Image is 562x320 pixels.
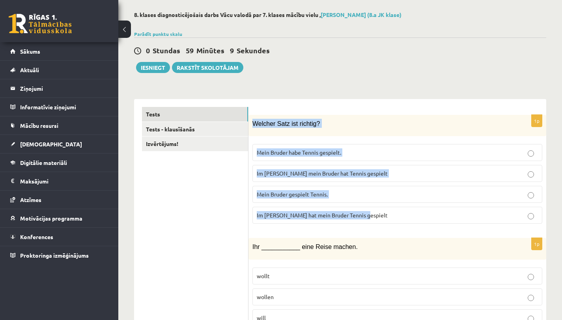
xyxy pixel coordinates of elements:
a: Motivācijas programma [10,209,108,227]
span: Minūtes [196,46,224,55]
a: [PERSON_NAME] (8.a JK klase) [321,11,401,18]
input: Im [PERSON_NAME] hat mein Bruder Tennis gespielt [528,213,534,219]
input: Mein Bruder gespielt Tennis. [528,192,534,198]
span: Stundas [153,46,180,55]
span: Digitālie materiāli [20,159,67,166]
legend: Maksājumi [20,172,108,190]
input: wollen [528,295,534,301]
a: Izvērtējums! [142,137,248,151]
span: Sākums [20,48,40,55]
span: Aktuāli [20,66,39,73]
button: Iesniegt [136,62,170,73]
span: Im [PERSON_NAME] mein Bruder hat Tennis gespielt [257,170,388,177]
p: 1p [531,238,542,250]
input: Im [PERSON_NAME] mein Bruder hat Tennis gespielt [528,171,534,178]
span: Konferences [20,233,53,240]
a: Rakstīt skolotājam [172,62,243,73]
a: Konferences [10,228,108,246]
a: Informatīvie ziņojumi [10,98,108,116]
a: Mācību resursi [10,116,108,135]
span: 59 [186,46,194,55]
span: Mein Bruder gespielt Tennis. [257,191,328,198]
span: Ihr ___________ eine Reise machen. [252,243,358,250]
span: Proktoringa izmēģinājums [20,252,89,259]
legend: Ziņojumi [20,79,108,97]
a: Ziņojumi [10,79,108,97]
input: Mein Bruder habe Tennis gespielt. [528,150,534,157]
a: [DEMOGRAPHIC_DATA] [10,135,108,153]
a: Proktoringa izmēģinājums [10,246,108,264]
input: wollt [528,274,534,280]
span: 0 [146,46,150,55]
a: Tests [142,107,248,122]
span: Sekundes [237,46,270,55]
span: wollt [257,272,270,279]
a: Sākums [10,42,108,60]
span: Atzīmes [20,196,41,203]
h2: 8. klases diagnosticējošais darbs Vācu valodā par 7. klases mācību vielu , [134,11,546,18]
span: Mein Bruder habe Tennis gespielt. [257,149,341,156]
span: Motivācijas programma [20,215,82,222]
span: wollen [257,293,274,300]
a: Digitālie materiāli [10,153,108,172]
span: Welcher Satz ist richtig? [252,120,320,127]
a: Maksājumi [10,172,108,190]
a: Aktuāli [10,61,108,79]
a: Atzīmes [10,191,108,209]
span: Im [PERSON_NAME] hat mein Bruder Tennis gespielt [257,211,388,219]
p: 1p [531,114,542,127]
a: Tests - klausīšanās [142,122,248,137]
a: Rīgas 1. Tālmācības vidusskola [9,14,72,34]
span: [DEMOGRAPHIC_DATA] [20,140,82,148]
span: Mācību resursi [20,122,58,129]
span: 9 [230,46,234,55]
a: Parādīt punktu skalu [134,31,182,37]
legend: Informatīvie ziņojumi [20,98,108,116]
